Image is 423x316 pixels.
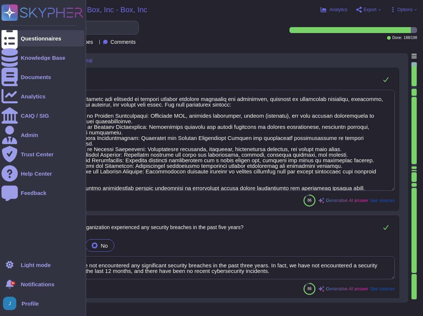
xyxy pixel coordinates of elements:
[326,198,368,203] span: Generative AI answer
[370,198,395,203] span: See sources
[1,146,84,162] a: Trust Center
[1,49,84,66] a: Knowledge Base
[1,127,84,143] a: Admin
[1,165,84,182] a: Help Center
[21,113,49,118] div: CAIQ / SIG
[392,36,402,40] span: Done:
[21,152,53,157] div: Trust Center
[370,287,395,291] span: See sources
[326,287,368,291] span: Generative AI answer
[1,295,22,312] button: user
[308,198,312,202] span: 86
[329,7,347,12] span: Analytics
[87,6,147,13] span: Box, Inc - Box, Inc
[50,90,395,191] textarea: Loremip'd sitametc adi elitsedd ei tempori utlabor etdolore magnaaliq eni adminimven, quisnost ex...
[3,297,16,310] img: user
[321,7,347,13] button: Analytics
[21,55,65,61] div: Knowledge Base
[1,30,84,46] a: Questionnaires
[21,281,55,287] span: Notifications
[21,94,46,99] div: Analytics
[1,88,84,104] a: Analytics
[21,74,51,80] div: Documents
[101,242,108,249] span: No
[11,281,15,286] div: 9+
[364,7,377,12] span: Export
[1,107,84,124] a: CAIQ / SIG
[50,256,395,279] textarea: No, we have not encountered any significant security breaches in the past three years. In fact, w...
[1,185,84,201] a: Feedback
[21,171,52,176] div: Help Center
[22,301,39,306] span: Profile
[21,190,46,196] div: Feedback
[308,287,312,291] span: 86
[21,36,61,41] div: Questionnaires
[397,7,413,12] span: Options
[59,224,244,230] span: Has your organization experienced any security breaches in the past five years?
[111,39,136,45] span: Comments
[21,132,38,138] div: Admin
[404,36,417,40] span: 188 / 198
[1,69,84,85] a: Documents
[21,262,51,268] div: Light mode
